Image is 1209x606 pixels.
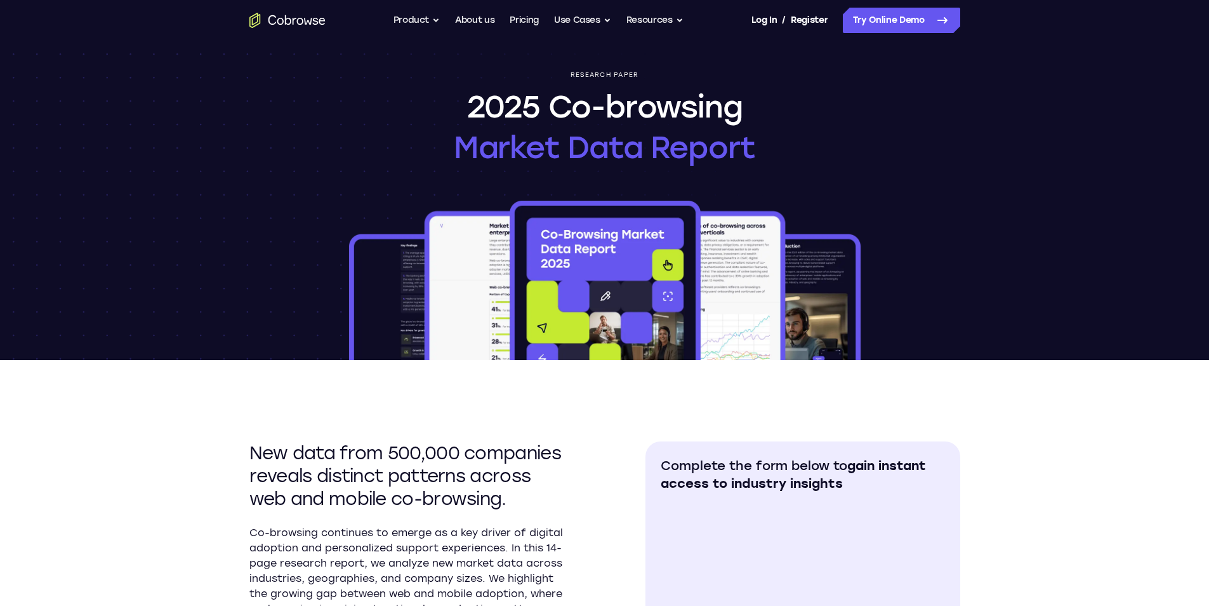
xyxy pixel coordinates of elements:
img: 2025 Co-browsing Market Data Report [347,198,863,360]
a: Log In [751,8,777,33]
h2: Complete the form below to [661,457,945,492]
h1: 2025 Co-browsing [454,86,755,168]
a: Pricing [510,8,539,33]
span: / [782,13,786,28]
span: Market Data Report [454,127,755,168]
a: About us [455,8,494,33]
h2: New data from 500,000 companies reveals distinct patterns across web and mobile co-browsing. [249,441,564,510]
a: Try Online Demo [843,8,960,33]
a: Register [791,8,828,33]
button: Product [393,8,440,33]
a: Go to the home page [249,13,326,28]
button: Resources [626,8,684,33]
button: Use Cases [554,8,611,33]
p: Research paper [571,71,639,79]
span: gain instant access to industry insights [661,458,926,491]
